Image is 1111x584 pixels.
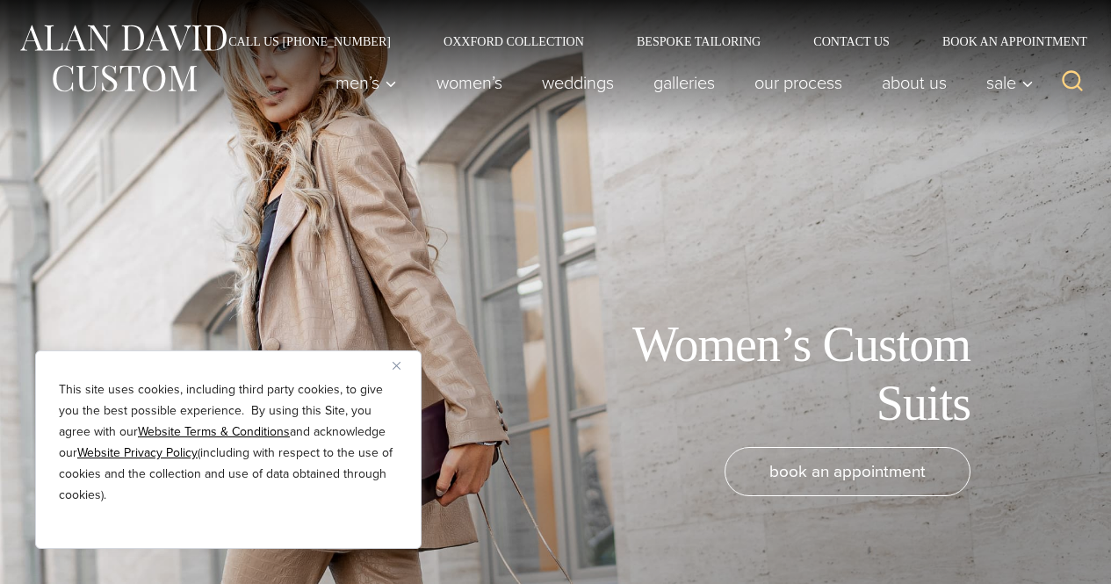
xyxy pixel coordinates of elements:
[18,19,228,97] img: Alan David Custom
[1051,61,1093,104] button: View Search Form
[77,443,198,462] a: Website Privacy Policy
[634,65,735,100] a: Galleries
[986,74,1034,91] span: Sale
[393,355,414,376] button: Close
[393,362,400,370] img: Close
[523,65,634,100] a: weddings
[417,35,610,47] a: Oxxford Collection
[610,35,787,47] a: Bespoke Tailoring
[202,35,417,47] a: Call Us [PHONE_NUMBER]
[575,315,970,433] h1: Women’s Custom Suits
[335,74,397,91] span: Men’s
[916,35,1093,47] a: Book an Appointment
[202,35,1093,47] nav: Secondary Navigation
[138,422,290,441] a: Website Terms & Conditions
[316,65,1043,100] nav: Primary Navigation
[417,65,523,100] a: Women’s
[862,65,967,100] a: About Us
[725,447,970,496] a: book an appointment
[769,458,926,484] span: book an appointment
[735,65,862,100] a: Our Process
[59,379,398,506] p: This site uses cookies, including third party cookies, to give you the best possible experience. ...
[787,35,916,47] a: Contact Us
